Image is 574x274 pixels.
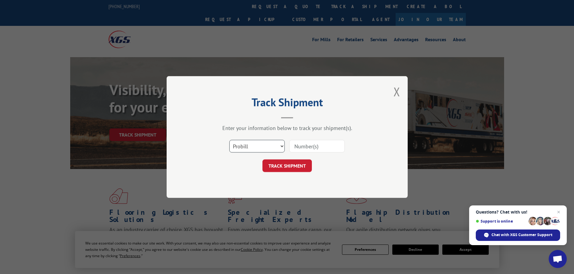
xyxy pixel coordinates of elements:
[491,232,552,238] span: Chat with XGS Customer Support
[289,140,345,152] input: Number(s)
[394,84,400,100] button: Close modal
[197,125,378,131] div: Enter your information below to track your shipment(s).
[549,250,567,268] div: Open chat
[197,98,378,109] h2: Track Shipment
[262,159,312,172] button: TRACK SHIPMENT
[555,208,562,216] span: Close chat
[476,210,560,214] span: Questions? Chat with us!
[476,229,560,241] div: Chat with XGS Customer Support
[476,219,526,223] span: Support is online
